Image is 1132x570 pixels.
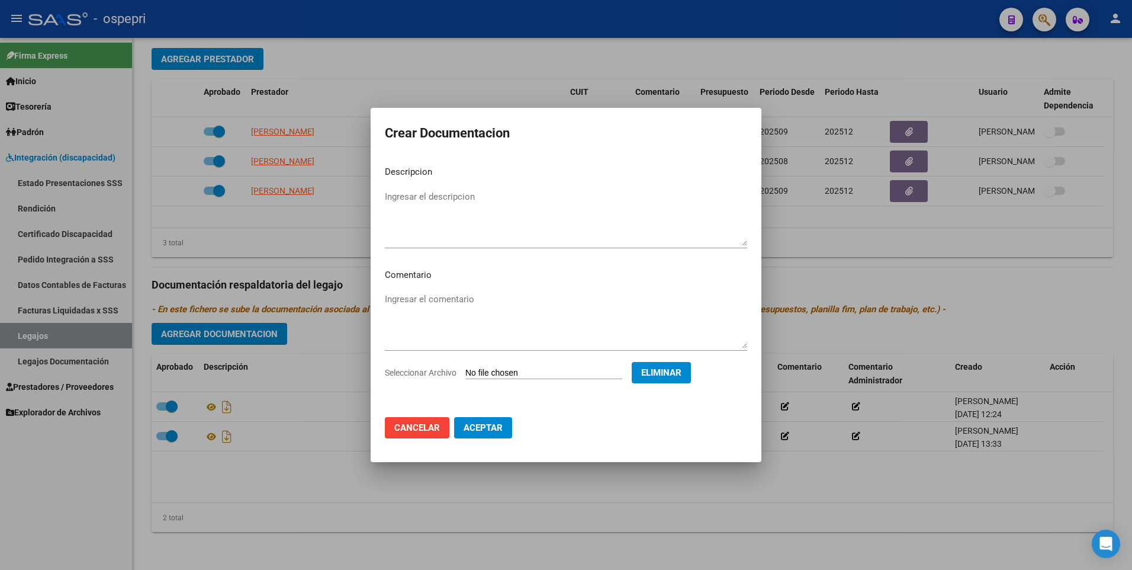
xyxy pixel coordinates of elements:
[385,165,747,179] p: Descripcion
[632,362,691,383] button: Eliminar
[385,368,456,377] span: Seleccionar Archivo
[454,417,512,438] button: Aceptar
[464,422,503,433] span: Aceptar
[385,122,747,145] h2: Crear Documentacion
[641,367,681,378] span: Eliminar
[385,417,449,438] button: Cancelar
[385,268,747,282] p: Comentario
[1092,530,1120,558] div: Open Intercom Messenger
[394,422,440,433] span: Cancelar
